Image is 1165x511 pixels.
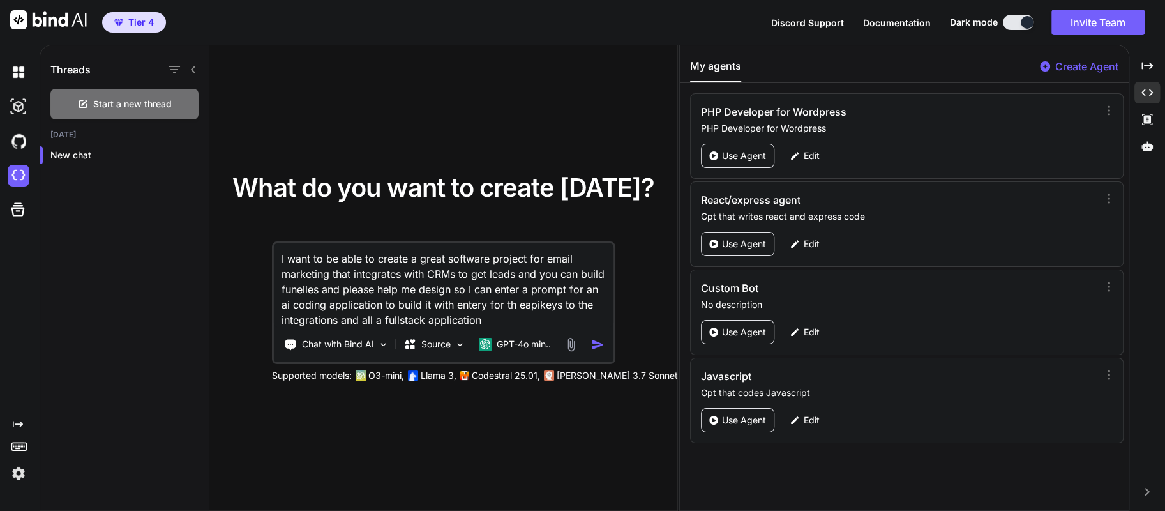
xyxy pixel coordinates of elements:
span: Dark mode [950,16,998,29]
p: Use Agent [722,149,766,162]
p: New chat [50,149,209,162]
img: attachment [564,337,578,352]
span: Tier 4 [128,16,154,29]
h3: PHP Developer for Wordpress [701,104,977,119]
p: Gpt that writes react and express code [701,210,1095,223]
p: Edit [804,414,820,427]
button: Discord Support [771,16,844,29]
img: GPT-4 [356,370,366,381]
p: Supported models: [272,369,352,382]
img: icon [591,338,605,351]
h3: Javascript [701,369,977,384]
h3: React/express agent [701,192,977,208]
button: My agents [690,58,741,82]
button: Documentation [863,16,931,29]
img: Bind AI [10,10,87,29]
img: GPT-4o mini [479,338,492,351]
img: Mistral-AI [460,371,469,380]
img: settings [8,462,29,484]
span: Start a new thread [93,98,172,111]
button: premiumTier 4 [102,12,166,33]
img: Pick Tools [378,339,389,350]
p: Use Agent [722,238,766,250]
button: Invite Team [1051,10,1145,35]
p: Edit [804,238,820,250]
img: darkChat [8,61,29,83]
p: Llama 3, [421,369,456,382]
img: cloudideIcon [8,165,29,187]
p: Source [421,338,451,351]
img: githubDark [8,130,29,152]
p: [PERSON_NAME] 3.7 Sonnet, [557,369,680,382]
p: Edit [804,326,820,339]
textarea: I want to be able to create a great software project for email marketing that integrates with CRM... [274,243,613,328]
p: Gpt that codes Javascript [701,386,1095,399]
img: darkAi-studio [8,96,29,118]
img: premium [114,19,123,26]
h3: Custom Bot [701,280,977,296]
p: Chat with Bind AI [302,338,374,351]
p: Codestral 25.01, [472,369,540,382]
p: PHP Developer for Wordpress [701,122,1095,135]
img: claude [544,370,554,381]
p: Use Agent [722,414,766,427]
p: O3-mini, [368,369,404,382]
img: Pick Models [455,339,465,350]
span: Documentation [863,17,931,28]
p: GPT-4o min.. [497,338,551,351]
img: Llama2 [408,370,418,381]
span: What do you want to create [DATE]? [232,172,654,203]
h1: Threads [50,62,91,77]
p: Create Agent [1055,59,1118,74]
h2: [DATE] [40,130,209,140]
p: Edit [804,149,820,162]
span: Discord Support [771,17,844,28]
p: No description [701,298,1095,311]
p: Use Agent [722,326,766,339]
